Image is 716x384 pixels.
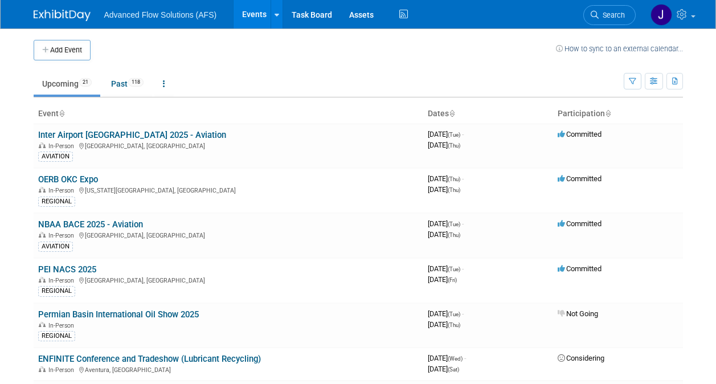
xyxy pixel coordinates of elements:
img: In-Person Event [39,366,46,372]
img: In-Person Event [39,142,46,148]
div: [GEOGRAPHIC_DATA], [GEOGRAPHIC_DATA] [38,141,419,150]
span: [DATE] [428,174,464,183]
span: (Tue) [448,266,460,272]
span: [DATE] [428,309,464,318]
img: In-Person Event [39,322,46,328]
th: Event [34,104,423,124]
span: Advanced Flow Solutions (AFS) [104,10,217,19]
span: (Thu) [448,187,460,193]
span: Considering [558,354,604,362]
img: In-Person Event [39,277,46,283]
span: In-Person [48,187,77,194]
span: [DATE] [428,219,464,228]
img: In-Person Event [39,187,46,193]
span: - [464,354,466,362]
span: In-Person [48,366,77,374]
span: (Thu) [448,322,460,328]
span: 21 [79,78,92,87]
button: Add Event [34,40,91,60]
span: - [462,174,464,183]
a: Permian Basin International Oil Show 2025 [38,309,199,320]
a: PEI NACS 2025 [38,264,96,275]
div: AVIATION [38,242,73,252]
div: [US_STATE][GEOGRAPHIC_DATA], [GEOGRAPHIC_DATA] [38,185,419,194]
a: Search [583,5,636,25]
span: 118 [128,78,144,87]
div: [GEOGRAPHIC_DATA], [GEOGRAPHIC_DATA] [38,275,419,284]
div: [GEOGRAPHIC_DATA], [GEOGRAPHIC_DATA] [38,230,419,239]
span: (Fri) [448,277,457,283]
a: Sort by Participation Type [605,109,611,118]
span: [DATE] [428,130,464,138]
img: Jeremiah LaBrue [650,4,672,26]
span: [DATE] [428,354,466,362]
th: Dates [423,104,553,124]
span: [DATE] [428,275,457,284]
span: Not Going [558,309,598,318]
span: Committed [558,174,602,183]
div: REGIONAL [38,286,75,296]
div: REGIONAL [38,331,75,341]
a: Inter Airport [GEOGRAPHIC_DATA] 2025 - Aviation [38,130,226,140]
span: [DATE] [428,365,459,373]
a: How to sync to an external calendar... [556,44,683,53]
span: [DATE] [428,185,460,194]
span: Search [599,11,625,19]
span: (Tue) [448,311,460,317]
div: REGIONAL [38,197,75,207]
div: Aventura, [GEOGRAPHIC_DATA] [38,365,419,374]
span: - [462,264,464,273]
th: Participation [553,104,683,124]
span: Committed [558,130,602,138]
span: [DATE] [428,230,460,239]
span: (Thu) [448,176,460,182]
span: (Wed) [448,356,463,362]
a: OERB OKC Expo [38,174,98,185]
span: In-Person [48,232,77,239]
span: Committed [558,219,602,228]
span: - [462,130,464,138]
a: Sort by Event Name [59,109,64,118]
span: (Thu) [448,232,460,238]
span: (Sat) [448,366,459,373]
span: [DATE] [428,320,460,329]
div: AVIATION [38,152,73,162]
span: (Tue) [448,132,460,138]
img: ExhibitDay [34,10,91,21]
span: - [462,309,464,318]
a: ENFINITE Conference and Tradeshow (Lubricant Recycling) [38,354,261,364]
span: In-Person [48,277,77,284]
span: - [462,219,464,228]
span: [DATE] [428,264,464,273]
span: Committed [558,264,602,273]
a: Past118 [103,73,152,95]
a: NBAA BACE 2025 - Aviation [38,219,143,230]
span: (Thu) [448,142,460,149]
a: Upcoming21 [34,73,100,95]
span: [DATE] [428,141,460,149]
span: In-Person [48,322,77,329]
span: (Tue) [448,221,460,227]
a: Sort by Start Date [449,109,455,118]
span: In-Person [48,142,77,150]
img: In-Person Event [39,232,46,238]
